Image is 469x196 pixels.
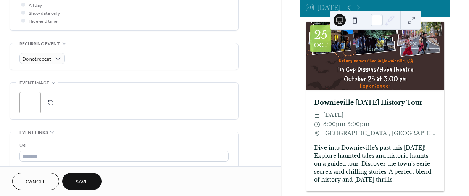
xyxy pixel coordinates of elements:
[29,2,42,10] span: All day
[314,120,320,129] div: ​
[345,120,348,129] span: -
[314,111,320,120] div: ​
[306,98,444,107] div: Downieville [DATE] History Tour
[306,144,444,184] div: Dive into Downieville's past this [DATE]! Explore haunted tales and historic haunts on a guided t...
[314,42,328,48] div: Oct
[314,129,320,138] div: ​
[23,55,51,64] span: Do not repeat
[29,10,60,18] span: Show date only
[19,142,227,150] div: URL
[19,92,41,113] div: ;
[323,129,437,138] a: [GEOGRAPHIC_DATA], [GEOGRAPHIC_DATA]
[314,29,327,41] div: 25
[19,40,60,48] span: Recurring event
[323,120,345,129] span: 3:00pm
[348,120,369,129] span: 5:00pm
[323,111,343,120] span: [DATE]
[62,173,102,190] button: Save
[19,129,48,137] span: Event links
[26,178,46,186] span: Cancel
[29,18,58,25] span: Hide end time
[76,178,88,186] span: Save
[12,173,59,190] button: Cancel
[19,79,49,87] span: Event image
